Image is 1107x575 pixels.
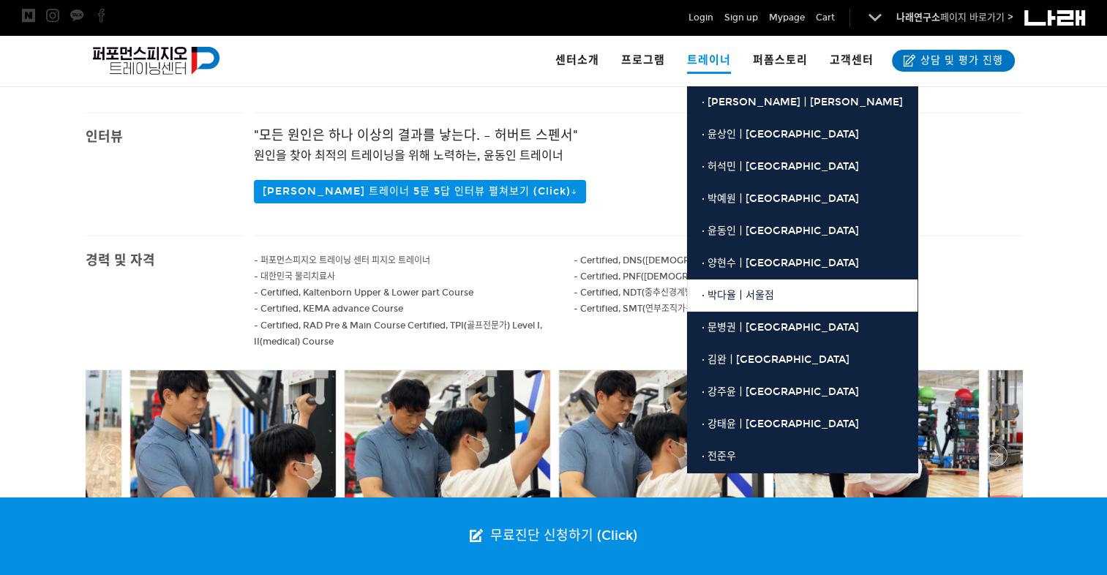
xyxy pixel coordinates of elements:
span: · 양현수ㅣ[GEOGRAPHIC_DATA] [702,257,859,269]
a: · 윤상인ㅣ[GEOGRAPHIC_DATA] [687,119,918,151]
a: 퍼폼스토리 [742,35,819,86]
a: · 허석민ㅣ[GEOGRAPHIC_DATA] [687,151,918,183]
span: 트레이너 [687,48,731,74]
span: 센터소개 [555,53,599,67]
button: [PERSON_NAME] 트레이너 5문 5답 인터뷰 펼쳐보기 (Click)↓ [254,180,586,203]
strong: 나래연구소 [896,12,940,23]
a: 무료진단 신청하기 (Click) [455,497,652,575]
a: · 박예원ㅣ[GEOGRAPHIC_DATA] [687,183,918,215]
span: · 윤동인ㅣ[GEOGRAPHIC_DATA] [702,225,859,237]
span: · 박예원ㅣ[GEOGRAPHIC_DATA] [702,192,859,205]
span: · [PERSON_NAME]ㅣ[PERSON_NAME] [702,96,903,108]
a: · 전준우 [687,440,918,473]
span: - Certified, DNS([DEMOGRAPHIC_DATA]근안정화) A,B Course [574,255,837,266]
span: - Certified, KEMA advance Course [254,304,403,314]
span: 원인을 찾아 최적의 트레이닝을 위해 노력하는, 윤동인 트레이너 [254,149,563,162]
span: · 강태윤ㅣ[GEOGRAPHIC_DATA] [702,418,859,430]
a: Login [688,10,713,25]
span: 고객센터 [830,53,874,67]
a: 프로그램 [610,35,676,86]
span: 인터뷰 [86,129,123,145]
a: · 양현수ㅣ[GEOGRAPHIC_DATA] [687,247,918,279]
span: - Certified, PNF([DEMOGRAPHIC_DATA]근촉진법) part A, B Course [574,271,858,282]
a: · 강태윤ㅣ[GEOGRAPHIC_DATA] [687,408,918,440]
span: · 강주윤ㅣ[GEOGRAPHIC_DATA] [702,386,859,398]
span: 경력 및 자격 [86,252,155,268]
span: - 대한민국 물리치료사 [254,271,335,282]
span: · 김완ㅣ[GEOGRAPHIC_DATA] [702,353,849,366]
a: 나래연구소페이지 바로가기 > [896,12,1013,23]
a: · 김완ㅣ[GEOGRAPHIC_DATA] [687,344,918,376]
span: · 전준우 [702,450,736,462]
a: · 윤동인ㅣ[GEOGRAPHIC_DATA] [687,215,918,247]
a: · 강주윤ㅣ[GEOGRAPHIC_DATA] [687,376,918,408]
a: 센터소개 [544,35,610,86]
a: · 문병권ㅣ[GEOGRAPHIC_DATA] [687,312,918,344]
span: - Certified, SMT(연부조직가동술) [574,304,705,314]
span: · 윤상인ㅣ[GEOGRAPHIC_DATA] [702,128,859,140]
span: · 허석민ㅣ[GEOGRAPHIC_DATA] [702,160,859,173]
a: Cart [816,10,835,25]
span: "모든 원인은 하나 이상의 결과를 낳는다. – 허버트 스펜서" [254,127,578,143]
a: · 박다율ㅣ서울점 [687,279,918,312]
span: - Certified, Kaltenborn Upper & Lower part Course [254,287,473,298]
span: 상담 및 평가 진행 [916,53,1003,68]
span: 프로그램 [621,53,665,67]
a: · [PERSON_NAME]ㅣ[PERSON_NAME] [687,86,918,119]
span: · 박다율ㅣ서울점 [702,289,774,301]
span: - 퍼포먼스피지오 트레이닝 센터 피지오 트레이너 [254,255,430,266]
a: Sign up [724,10,758,25]
a: 트레이너 [676,35,742,86]
span: 퍼폼스토리 [753,53,808,67]
span: - Certified, NDT(중추신경계발달치료) [574,287,720,298]
span: - Certified, RAD Pre & Main Course Certified, TPI(골프전문가) Level I, II(medical) Course [254,320,542,347]
a: 상담 및 평가 진행 [892,50,1015,72]
a: 고객센터 [819,35,885,86]
a: Mypage [769,10,805,25]
span: · 문병권ㅣ[GEOGRAPHIC_DATA] [702,321,859,334]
